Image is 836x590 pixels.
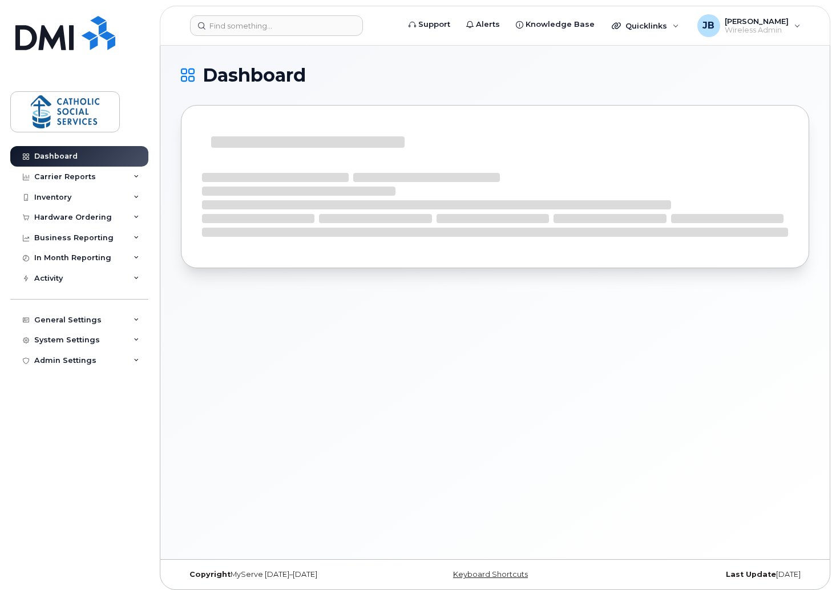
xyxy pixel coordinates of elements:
a: Keyboard Shortcuts [453,570,528,579]
div: [DATE] [600,570,809,579]
div: MyServe [DATE]–[DATE] [181,570,390,579]
strong: Copyright [189,570,231,579]
span: Dashboard [203,67,306,84]
strong: Last Update [726,570,776,579]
